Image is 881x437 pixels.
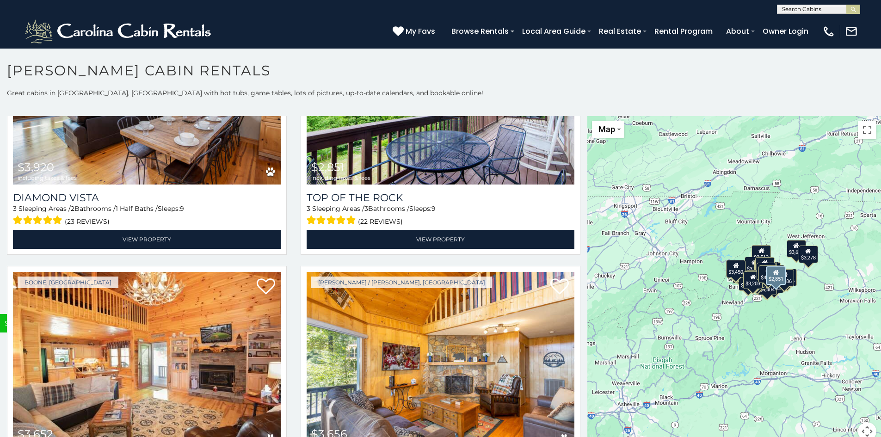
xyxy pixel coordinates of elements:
div: $4,404 [758,277,777,295]
div: $3,450 [727,260,746,277]
span: 9 [180,204,184,213]
a: Rental Program [650,23,717,39]
span: 2 [71,204,74,213]
a: My Favs [393,25,437,37]
a: [PERSON_NAME] / [PERSON_NAME], [GEOGRAPHIC_DATA] [311,277,492,288]
span: Map [598,124,615,134]
div: $4,165 [777,269,797,286]
span: $2,851 [311,160,345,174]
div: $2,512 [752,245,771,263]
a: Real Estate [594,23,646,39]
div: $4,197 [759,265,778,283]
a: Browse Rentals [447,23,513,39]
a: Owner Login [758,23,813,39]
div: $3,200 [757,263,776,280]
span: including taxes & fees [311,175,370,181]
img: White-1-2.png [23,18,215,45]
a: Local Area Guide [518,23,590,39]
a: Top Of The Rock [307,191,574,204]
div: $3,920 [739,273,758,291]
a: View Property [13,230,281,249]
img: mail-regular-white.png [845,25,858,38]
span: $3,920 [18,160,54,174]
span: 9 [431,204,436,213]
a: View Property [307,230,574,249]
span: (23 reviews) [65,215,110,228]
span: 3 [13,204,17,213]
div: Sleeping Areas / Bathrooms / Sleeps: [13,204,281,228]
div: $3,481 [755,257,775,275]
div: $3,656 [787,240,806,258]
div: $3,278 [799,246,818,263]
div: $3,203 [744,271,763,289]
div: Sleeping Areas / Bathrooms / Sleeps: [307,204,574,228]
div: $3,106 [745,257,764,274]
a: Add to favorites [550,277,569,297]
a: About [721,23,754,39]
span: 3 [307,204,310,213]
a: Diamond Vista [13,191,281,204]
span: My Favs [406,25,435,37]
a: Boone, [GEOGRAPHIC_DATA] [18,277,118,288]
a: Add to favorites [257,277,275,297]
img: phone-regular-white.png [822,25,835,38]
span: 1 Half Baths / [116,204,158,213]
span: including taxes & fees [18,175,77,181]
span: (22 reviews) [358,215,403,228]
div: $2,851 [766,266,786,285]
button: Toggle fullscreen view [858,121,876,139]
div: $3,031 [746,270,766,288]
span: 3 [364,204,368,213]
button: Change map style [592,121,624,138]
